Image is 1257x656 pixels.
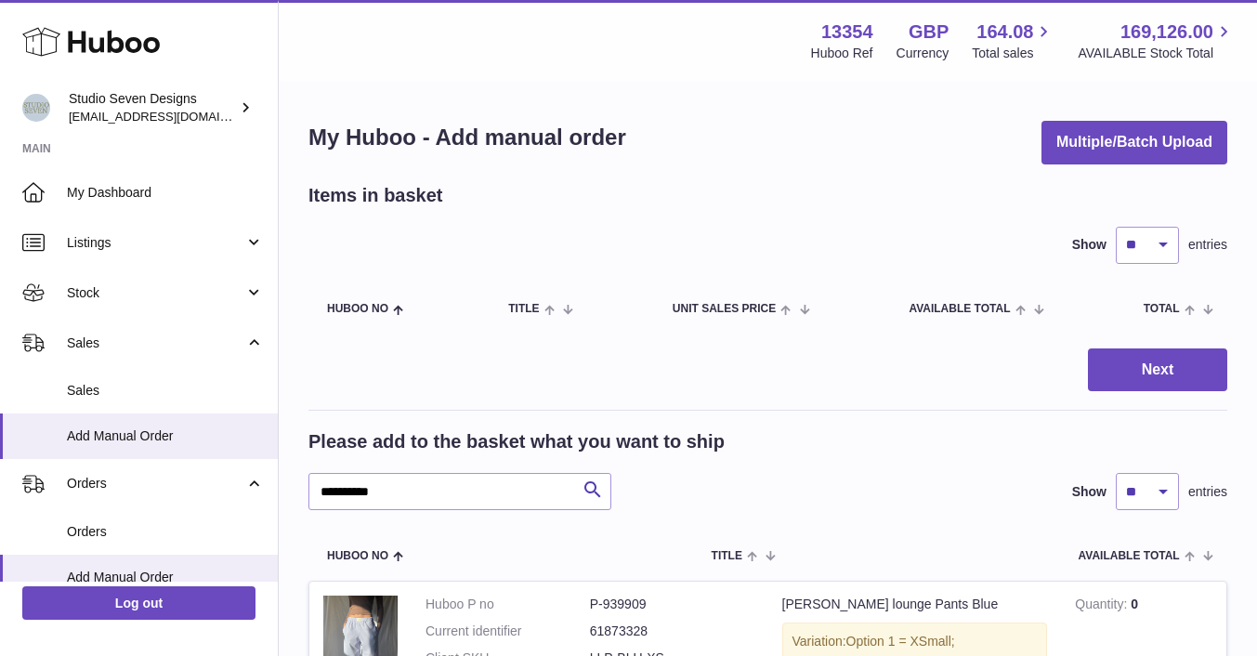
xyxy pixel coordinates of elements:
[1078,45,1235,62] span: AVAILABLE Stock Total
[308,123,626,152] h1: My Huboo - Add manual order
[308,429,725,454] h2: Please add to the basket what you want to ship
[909,303,1010,315] span: AVAILABLE Total
[67,234,244,252] span: Listings
[712,550,742,562] span: Title
[426,596,590,613] dt: Huboo P no
[897,45,949,62] div: Currency
[972,20,1054,62] a: 164.08 Total sales
[1188,483,1227,501] span: entries
[590,623,754,640] dd: 61873328
[308,183,443,208] h2: Items in basket
[69,109,273,124] span: [EMAIL_ADDRESS][DOMAIN_NAME]
[67,569,264,586] span: Add Manual Order
[909,20,949,45] strong: GBP
[22,586,255,620] a: Log out
[1075,597,1131,616] strong: Quantity
[1079,550,1180,562] span: AVAILABLE Total
[67,284,244,302] span: Stock
[1120,20,1213,45] span: 169,126.00
[1072,483,1106,501] label: Show
[1188,236,1227,254] span: entries
[327,550,388,562] span: Huboo no
[673,303,776,315] span: Unit Sales Price
[67,427,264,445] span: Add Manual Order
[22,94,50,122] img: contact.studiosevendesigns@gmail.com
[426,623,590,640] dt: Current identifier
[590,596,754,613] dd: P-939909
[327,303,388,315] span: Huboo no
[1088,348,1227,392] button: Next
[67,184,264,202] span: My Dashboard
[1072,236,1106,254] label: Show
[1078,20,1235,62] a: 169,126.00 AVAILABLE Stock Total
[1041,121,1227,164] button: Multiple/Batch Upload
[1144,303,1180,315] span: Total
[67,475,244,492] span: Orders
[976,20,1033,45] span: 164.08
[508,303,539,315] span: Title
[811,45,873,62] div: Huboo Ref
[69,90,236,125] div: Studio Seven Designs
[821,20,873,45] strong: 13354
[972,45,1054,62] span: Total sales
[67,523,264,541] span: Orders
[67,382,264,400] span: Sales
[67,335,244,352] span: Sales
[846,634,955,649] span: Option 1 = XSmall;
